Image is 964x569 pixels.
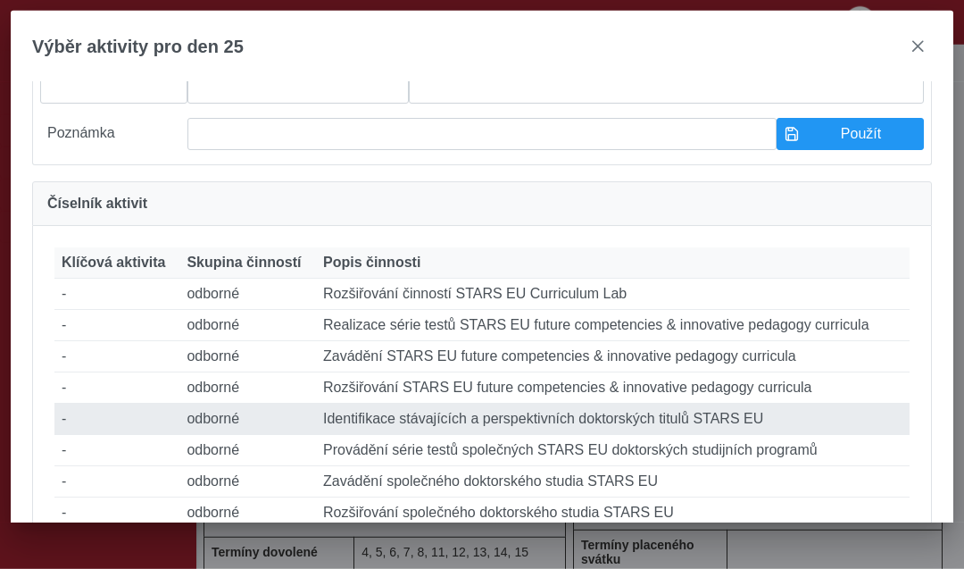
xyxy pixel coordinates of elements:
[54,435,179,466] td: -
[179,279,316,310] td: odborné
[54,310,179,341] td: -
[316,466,910,498] td: Zavádění společného doktorského studia STARS EU
[47,197,147,211] span: Číselník aktivit
[316,310,910,341] td: Realizace série testů STARS EU future competencies & innovative pedagogy curricula
[40,118,187,150] label: Poznámka
[187,255,301,271] span: Skupina činností
[316,435,910,466] td: Provádění série testů společných STARS EU doktorských studijních programů
[54,404,179,435] td: -
[179,435,316,466] td: odborné
[316,279,910,310] td: Rozšiřování činností STARS EU Curriculum Lab
[54,372,179,404] td: -
[323,255,420,271] span: Popis činnosti
[54,466,179,498] td: -
[316,372,910,404] td: Rozšiřování STARS EU future competencies & innovative pedagogy curricula
[54,279,179,310] td: -
[62,255,166,271] span: Klíčová aktivita
[316,498,910,529] td: Rozšiřování společného doktorského studia STARS EU
[777,118,924,150] button: Použít
[179,466,316,498] td: odborné
[806,126,916,142] span: Použít
[179,372,316,404] td: odborné
[179,498,316,529] td: odborné
[903,32,932,61] button: close
[54,498,179,529] td: -
[179,310,316,341] td: odborné
[179,404,316,435] td: odborné
[32,37,244,57] span: Výběr aktivity pro den 25
[316,341,910,372] td: Zavádění STARS EU future competencies & innovative pedagogy curricula
[54,341,179,372] td: -
[316,404,910,435] td: Identifikace stávajících a perspektivních doktorských titulů STARS EU
[179,341,316,372] td: odborné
